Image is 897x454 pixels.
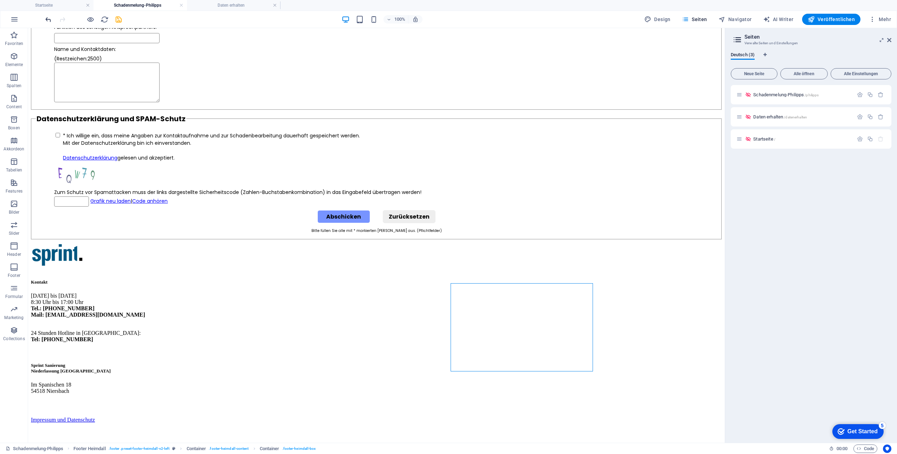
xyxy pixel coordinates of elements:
[808,16,855,23] span: Veröffentlichen
[5,294,23,299] p: Formular
[641,14,673,25] button: Design
[114,15,123,24] button: save
[744,34,891,40] h2: Seiten
[841,446,843,451] span: :
[641,14,673,25] div: Design (Strg+Alt+Y)
[716,14,755,25] button: Navigator
[869,16,891,23] span: Mehr
[857,136,863,142] div: Einstellungen
[6,4,57,18] div: Get Started 5 items remaining, 0% complete
[9,209,20,215] p: Bilder
[644,16,671,23] span: Design
[4,146,24,152] p: Akkordeon
[783,72,825,76] span: Alle öffnen
[73,445,316,453] nav: breadcrumb
[857,114,863,120] div: Einstellungen
[878,114,884,120] div: Entfernen
[682,16,707,23] span: Seiten
[383,15,408,24] button: 100%
[867,136,873,142] div: Duplizieren
[93,1,187,9] h4: Schadenmelung-Philipps
[21,8,51,14] div: Get Started
[878,92,884,98] div: Entfernen
[866,14,894,25] button: Mehr
[763,16,794,23] span: AI Writer
[780,68,828,79] button: Alle öffnen
[883,445,891,453] button: Usercentrics
[8,273,20,278] p: Footer
[5,41,23,46] p: Favoriten
[7,252,21,257] p: Header
[774,137,775,141] span: /
[52,1,59,8] div: 5
[734,72,774,76] span: Neue Seite
[109,445,170,453] span: . footer .preset-footer-heimdall-v2-left
[867,92,873,98] div: Duplizieren
[751,137,853,141] div: Startseite/
[867,114,873,120] div: Duplizieren
[857,92,863,98] div: Einstellungen
[857,445,874,453] span: Code
[7,83,21,89] p: Spalten
[4,315,24,320] p: Marketing
[73,445,105,453] span: Klick zum Auswählen. Doppelklick zum Bearbeiten
[837,445,847,453] span: 00 00
[6,188,22,194] p: Features
[784,115,807,119] span: /datenerhalten
[3,336,25,342] p: Collections
[44,15,52,24] i: Rückgängig: Elemente verschieben (Strg+Z)
[718,16,752,23] span: Navigator
[853,445,877,453] button: Code
[751,115,853,119] div: Daten erhalten/datenerhalten
[802,14,860,25] button: Veröffentlichen
[744,40,877,46] h3: Verwalte Seiten und Einstellungen
[753,114,807,119] span: Daten erhalten
[412,16,419,22] i: Bei Größenänderung Zoomstufe automatisch an das gewählte Gerät anpassen.
[6,104,22,110] p: Content
[6,445,63,453] a: Klick, um Auswahl aufzuheben. Doppelklick öffnet Seitenverwaltung
[86,15,95,24] button: Klicke hier, um den Vorschau-Modus zu verlassen
[8,125,20,131] p: Boxen
[753,92,819,97] span: Schadenmelung-Philipps
[187,1,280,9] h4: Daten erhalten
[172,447,175,450] i: Dieses Element ist ein anpassbares Preset
[829,445,848,453] h6: Session-Zeit
[5,62,23,67] p: Elemente
[753,136,775,142] span: Klick, um Seite zu öffnen
[805,93,819,97] span: /philipps
[878,136,884,142] div: Die Startseite kann nicht gelöscht werden
[209,445,249,453] span: . footer-heimdall-content
[751,92,853,97] div: Schadenmelung-Philipps/philipps
[760,14,796,25] button: AI Writer
[394,15,405,24] h6: 100%
[187,445,206,453] span: Klick zum Auswählen. Doppelklick zum Bearbeiten
[731,68,777,79] button: Neue Seite
[115,15,123,24] i: Save (Ctrl+S)
[679,14,710,25] button: Seiten
[731,52,891,65] div: Sprachen-Tabs
[260,445,279,453] span: Klick zum Auswählen. Doppelklick zum Bearbeiten
[101,15,109,24] i: Seite neu laden
[44,15,52,24] button: undo
[834,72,888,76] span: Alle Einstellungen
[282,445,316,453] span: . footer-heimdall-box
[731,51,755,60] span: Deutsch (3)
[9,231,20,236] p: Slider
[831,68,891,79] button: Alle Einstellungen
[100,15,109,24] button: reload
[6,167,22,173] p: Tabellen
